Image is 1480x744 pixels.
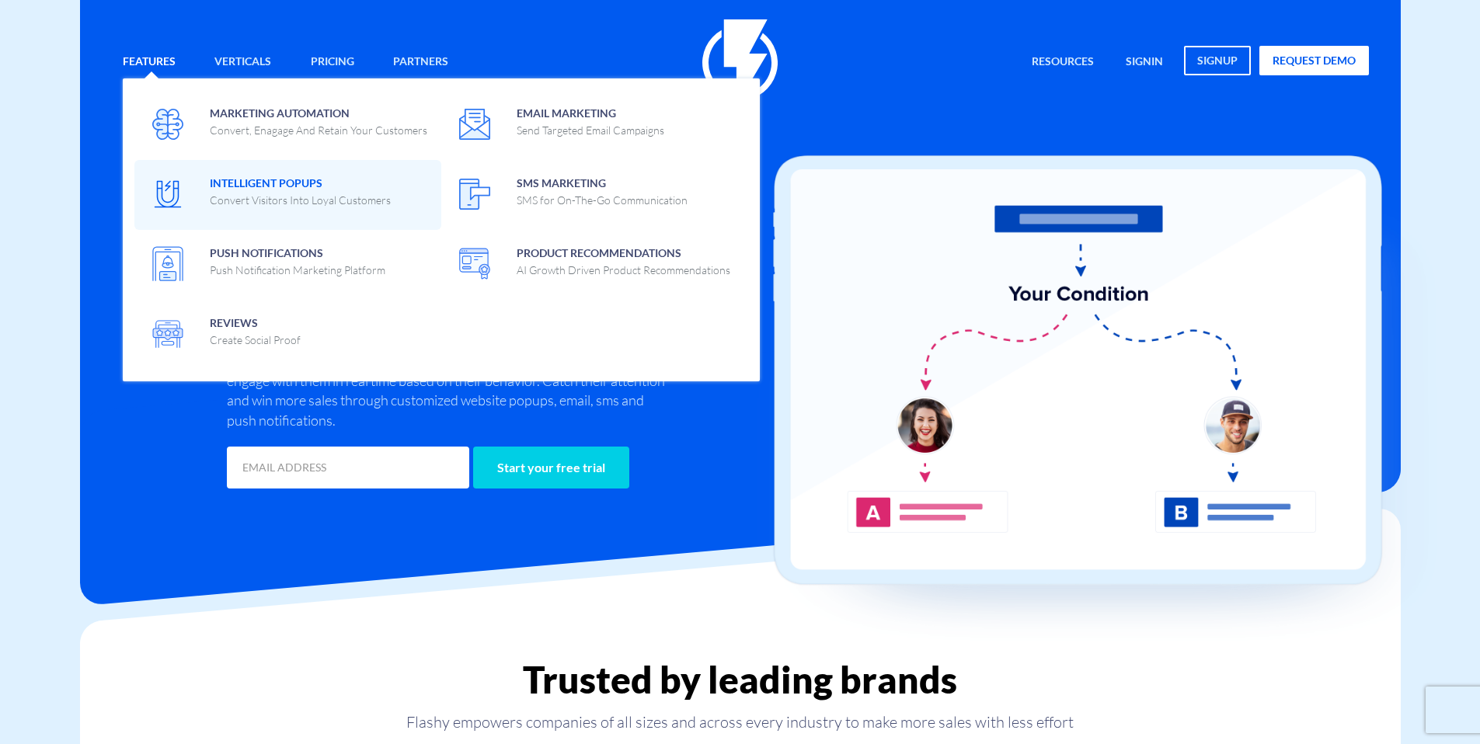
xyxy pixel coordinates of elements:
h2: Trusted by leading brands [80,659,1401,700]
span: Product Recommendations [517,242,730,278]
a: Push NotificationsPush Notification Marketing Platform [134,230,441,300]
a: ReviewsCreate Social Proof [134,300,441,370]
a: signup [1184,46,1251,75]
p: Push Notification Marketing Platform [210,262,385,278]
span: Email Marketing [517,102,664,138]
p: Send Targeted Email Campaigns [517,123,664,138]
a: Verticals [203,46,283,79]
a: signin [1114,46,1175,79]
a: Product RecommendationsAI Growth Driven Product Recommendations [441,230,748,300]
p: Create Social Proof [210,332,301,348]
a: Email MarketingSend Targeted Email Campaigns [441,90,748,160]
a: Intelligent PopupsConvert Visitors Into Loyal Customers [134,160,441,230]
input: Start your free trial [473,447,629,488]
p: Convert, Enagage And Retain Your Customers [210,123,427,138]
a: Features [111,46,187,79]
a: SMS MarketingSMS for On-The-Go Communication [441,160,748,230]
span: Marketing Automation [210,102,427,138]
a: Resources [1020,46,1106,79]
span: SMS Marketing [517,172,688,208]
p: Convert Visitors Into Loyal Customers [210,193,391,208]
a: Marketing AutomationConvert, Enagage And Retain Your Customers [134,90,441,160]
span: Intelligent Popups [210,172,391,208]
p: Flashy is the smartest way to understand your visitors and customers and to engage with them in r... [227,351,676,431]
a: Partners [381,46,460,79]
p: AI Growth Driven Product Recommendations [517,262,730,278]
a: Pricing [299,46,366,79]
span: Reviews [210,311,301,348]
p: SMS for On-The-Go Communication [517,193,688,208]
input: EMAIL ADDRESS [227,447,469,488]
span: Push Notifications [210,242,385,278]
a: request demo [1259,46,1369,75]
p: Flashy empowers companies of all sizes and across every industry to make more sales with less effort [80,711,1401,733]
